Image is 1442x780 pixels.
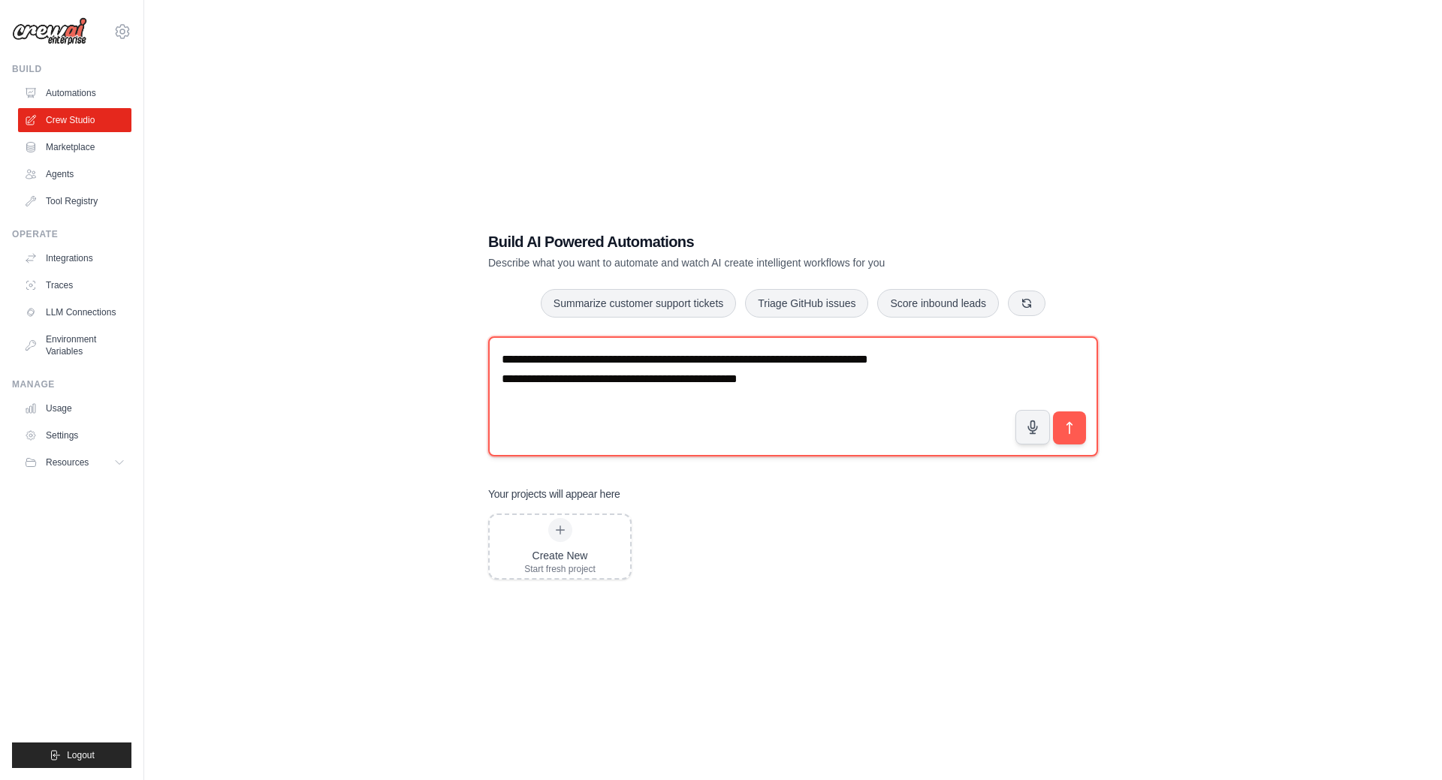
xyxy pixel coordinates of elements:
[488,486,620,501] h3: Your projects will appear here
[12,228,131,240] div: Operate
[18,423,131,447] a: Settings
[46,456,89,468] span: Resources
[12,742,131,768] button: Logout
[18,81,131,105] a: Automations
[12,17,87,46] img: Logo
[18,396,131,420] a: Usage
[18,450,131,474] button: Resources
[524,563,596,575] div: Start fresh project
[18,273,131,297] a: Traces
[18,108,131,132] a: Crew Studio
[18,189,131,213] a: Tool Registry
[1008,291,1045,316] button: Get new suggestions
[541,289,736,318] button: Summarize customer support tickets
[524,548,596,563] div: Create New
[18,327,131,363] a: Environment Variables
[745,289,868,318] button: Triage GitHub issues
[1367,708,1442,780] iframe: Chat Widget
[488,231,993,252] h1: Build AI Powered Automations
[488,255,993,270] p: Describe what you want to automate and watch AI create intelligent workflows for you
[12,378,131,390] div: Manage
[67,749,95,761] span: Logout
[18,300,131,324] a: LLM Connections
[877,289,999,318] button: Score inbound leads
[18,135,131,159] a: Marketplace
[18,162,131,186] a: Agents
[18,246,131,270] a: Integrations
[12,63,131,75] div: Build
[1015,410,1050,444] button: Click to speak your automation idea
